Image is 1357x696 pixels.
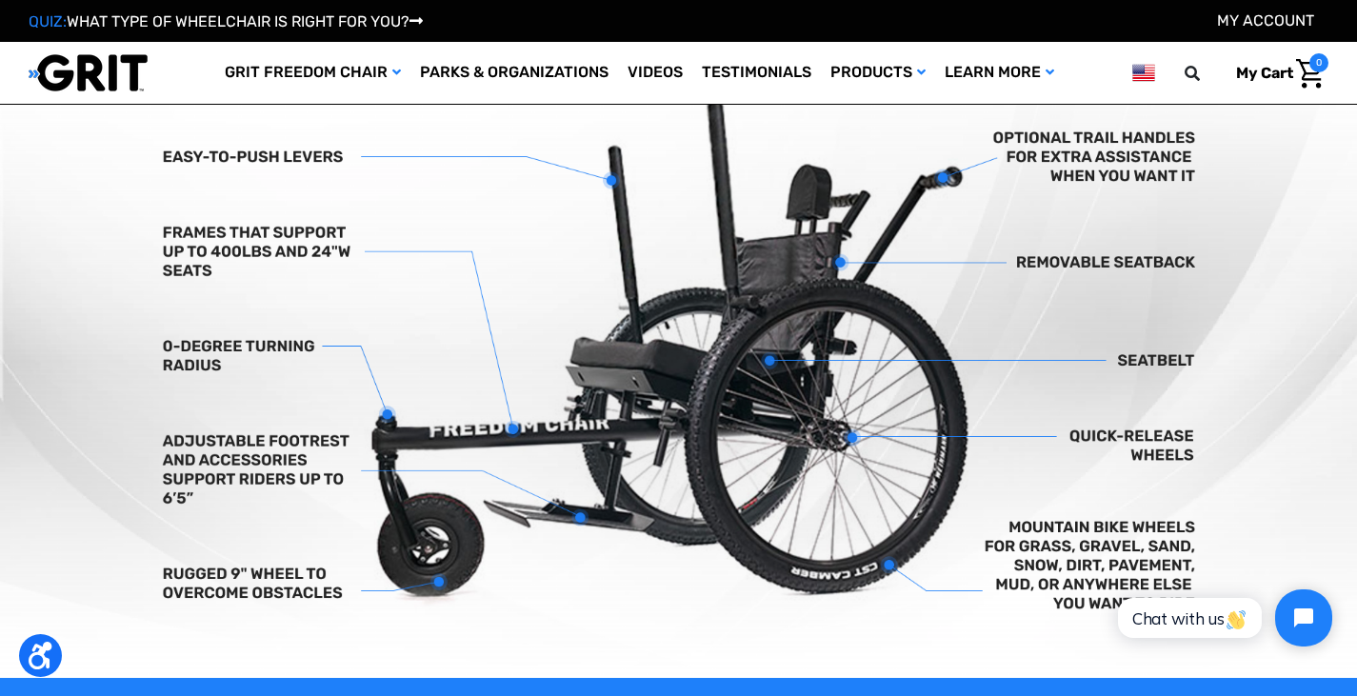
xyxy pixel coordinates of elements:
a: Cart with 0 items [1222,53,1328,93]
span: 0 [1309,53,1328,72]
span: My Cart [1236,64,1293,82]
img: Cart [1296,59,1324,89]
a: GRIT Freedom Chair [215,42,410,104]
a: Learn More [935,42,1064,104]
a: Testimonials [692,42,821,104]
a: QUIZ:WHAT TYPE OF WHEELCHAIR IS RIGHT FOR YOU? [29,12,423,30]
img: us.png [1132,61,1155,85]
a: Account [1217,11,1314,30]
span: QUIZ: [29,12,67,30]
span: Phone Number [294,78,397,96]
a: Videos [618,42,692,104]
img: GRIT All-Terrain Wheelchair and Mobility Equipment [29,53,148,92]
input: Search [1193,53,1222,93]
a: Products [821,42,935,104]
a: Parks & Organizations [410,42,618,104]
iframe: Tidio Chat [1097,573,1348,663]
